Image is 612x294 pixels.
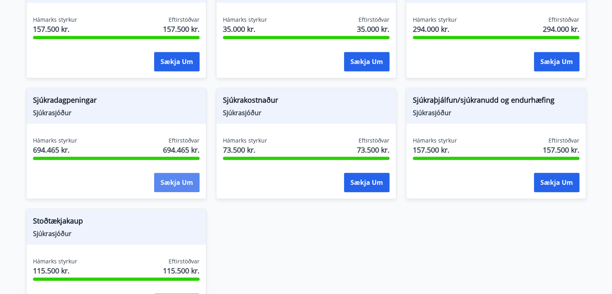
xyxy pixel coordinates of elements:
[33,229,200,238] span: Sjúkrasjóður
[357,24,389,34] span: 35.000 kr.
[169,257,200,265] span: Eftirstöðvar
[413,95,579,108] span: Sjúkraþjálfun/sjúkranudd og endurhæfing
[413,137,457,145] span: Hámarks styrkur
[548,137,579,145] span: Eftirstöðvar
[154,173,200,192] button: Sækja um
[33,265,77,276] span: 115.500 kr.
[33,257,77,265] span: Hámarks styrkur
[169,16,200,24] span: Eftirstöðvar
[344,52,389,71] button: Sækja um
[163,145,200,155] span: 694.465 kr.
[223,108,389,117] span: Sjúkrasjóður
[413,24,457,34] span: 294.000 kr.
[33,145,77,155] span: 694.465 kr.
[154,52,200,71] button: Sækja um
[344,173,389,192] button: Sækja um
[223,95,389,108] span: Sjúkrakostnaður
[359,137,389,145] span: Eftirstöðvar
[223,24,267,34] span: 35.000 kr.
[357,145,389,155] span: 73.500 kr.
[33,137,77,145] span: Hámarks styrkur
[413,145,457,155] span: 157.500 kr.
[223,16,267,24] span: Hámarks styrkur
[33,95,200,108] span: Sjúkradagpeningar
[33,24,77,34] span: 157.500 kr.
[223,145,267,155] span: 73.500 kr.
[223,137,267,145] span: Hámarks styrkur
[543,24,579,34] span: 294.000 kr.
[33,215,200,229] span: Stoðtækjakaup
[548,16,579,24] span: Eftirstöðvar
[33,108,200,117] span: Sjúkrasjóður
[543,145,579,155] span: 157.500 kr.
[413,108,579,117] span: Sjúkrasjóður
[163,24,200,34] span: 157.500 kr.
[534,52,579,71] button: Sækja um
[169,137,200,145] span: Eftirstöðvar
[413,16,457,24] span: Hámarks styrkur
[359,16,389,24] span: Eftirstöðvar
[163,265,200,276] span: 115.500 kr.
[33,16,77,24] span: Hámarks styrkur
[534,173,579,192] button: Sækja um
